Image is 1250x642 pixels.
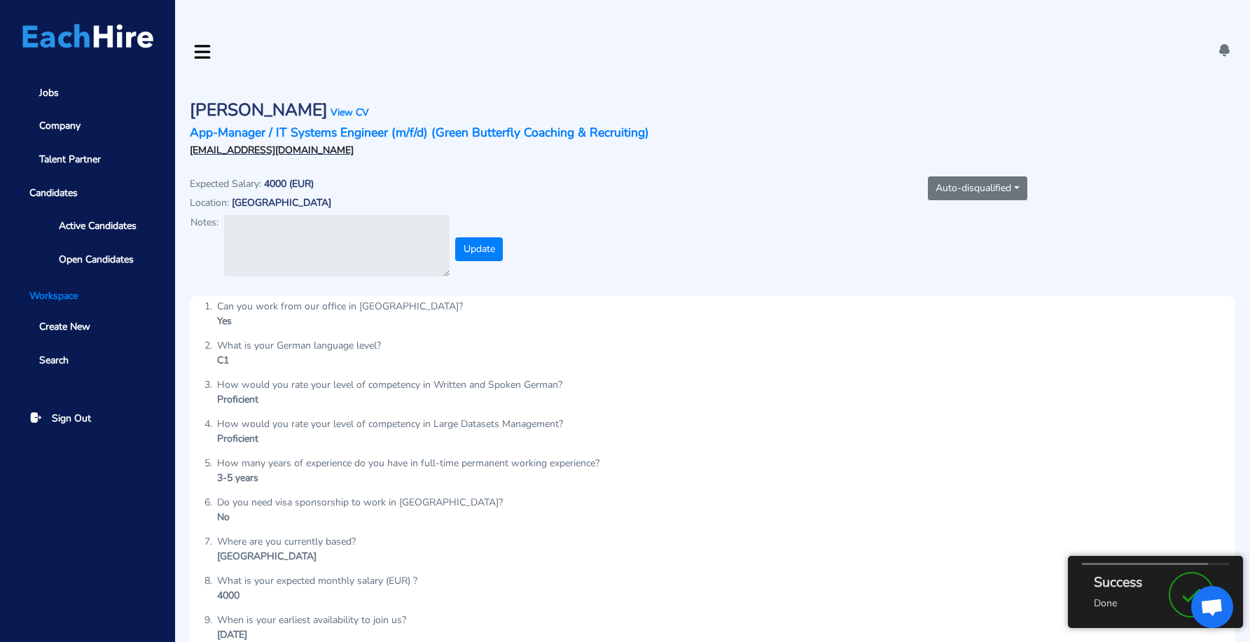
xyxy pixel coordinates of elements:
[20,346,155,375] a: Search
[217,377,562,392] div: How would you rate your level of competency in Written and Spoken German?
[20,112,155,141] a: Company
[331,106,369,119] a: View CV
[217,338,381,353] div: What is your German language level?
[39,118,81,133] span: Company
[217,613,406,627] div: When is your earliest availability to join us?
[217,417,563,431] div: How would you rate your level of competency in Large Datasets Management?
[22,24,153,48] img: Logo
[20,288,155,303] li: Workspace
[217,495,503,510] div: Do you need visa sponsorship to work in [GEOGRAPHIC_DATA]?
[455,237,503,261] button: Update
[928,176,1028,200] button: Auto-disqualified
[1094,596,1142,610] p: Done
[190,195,229,210] p: Location:
[59,252,134,267] span: Open Candidates
[39,353,69,368] span: Search
[217,392,562,407] div: Proficient
[52,411,91,426] span: Sign Out
[1094,574,1142,591] h2: Success
[39,152,101,167] span: Talent Partner
[190,144,354,157] a: [EMAIL_ADDRESS][DOMAIN_NAME]
[217,314,463,328] div: Yes
[217,627,406,642] div: [DATE]
[232,197,331,209] p: [GEOGRAPHIC_DATA]
[217,588,417,603] div: 4000
[190,100,328,120] p: [PERSON_NAME]
[20,145,155,174] a: Talent Partner
[190,176,261,191] p: Expected Salary:
[20,78,155,107] a: Jobs
[59,218,137,233] span: Active Candidates
[217,299,463,314] div: Can you work from our office in [GEOGRAPHIC_DATA]?
[217,470,599,485] div: 3-5 years
[217,353,381,368] div: C1
[217,534,356,549] div: Where are you currently based?
[190,215,218,230] p: Notes:
[39,85,59,100] span: Jobs
[1191,586,1233,628] a: Open chat
[39,319,90,334] span: Create New
[20,313,155,342] a: Create New
[217,431,563,446] div: Proficient
[217,510,503,524] div: No
[217,456,599,470] div: How many years of experience do you have in full-time permanent working experience?
[190,124,649,141] a: App-Manager / IT Systems Engineer (m/f/d) (Green Butterfly Coaching & Recruiting)
[217,573,417,588] div: What is your expected monthly salary (EUR) ?
[264,179,314,190] p: 4000 (EUR)
[39,211,155,240] a: Active Candidates
[20,179,155,207] span: Candidates
[217,549,356,564] div: [GEOGRAPHIC_DATA]
[39,245,155,274] a: Open Candidates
